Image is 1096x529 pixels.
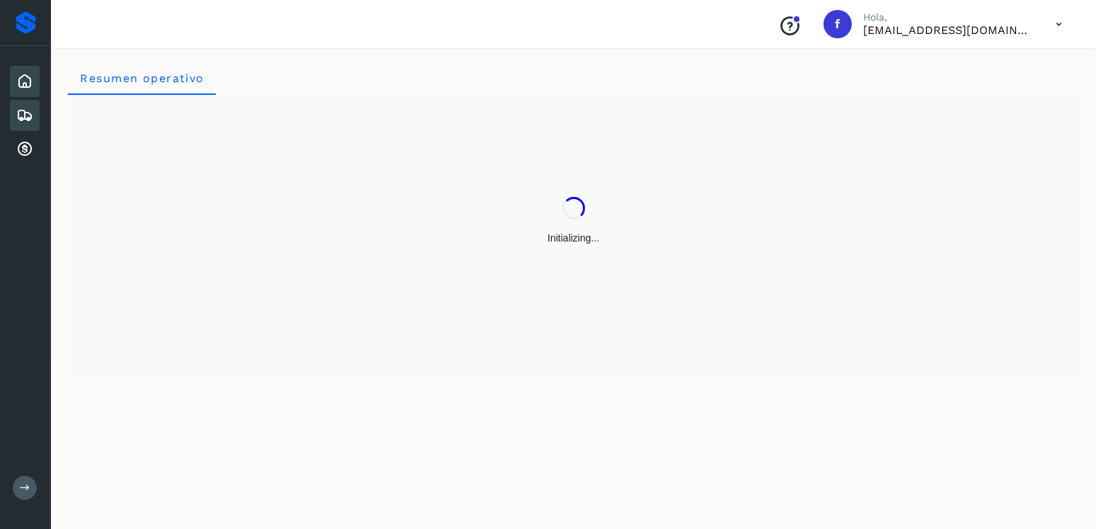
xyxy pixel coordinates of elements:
div: Cuentas por cobrar [10,134,40,165]
p: Hola, [863,11,1033,23]
div: Inicio [10,66,40,97]
div: Embarques [10,100,40,131]
p: facturacion@expresssanjavier.com [863,23,1033,37]
span: Resumen operativo [79,72,204,85]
